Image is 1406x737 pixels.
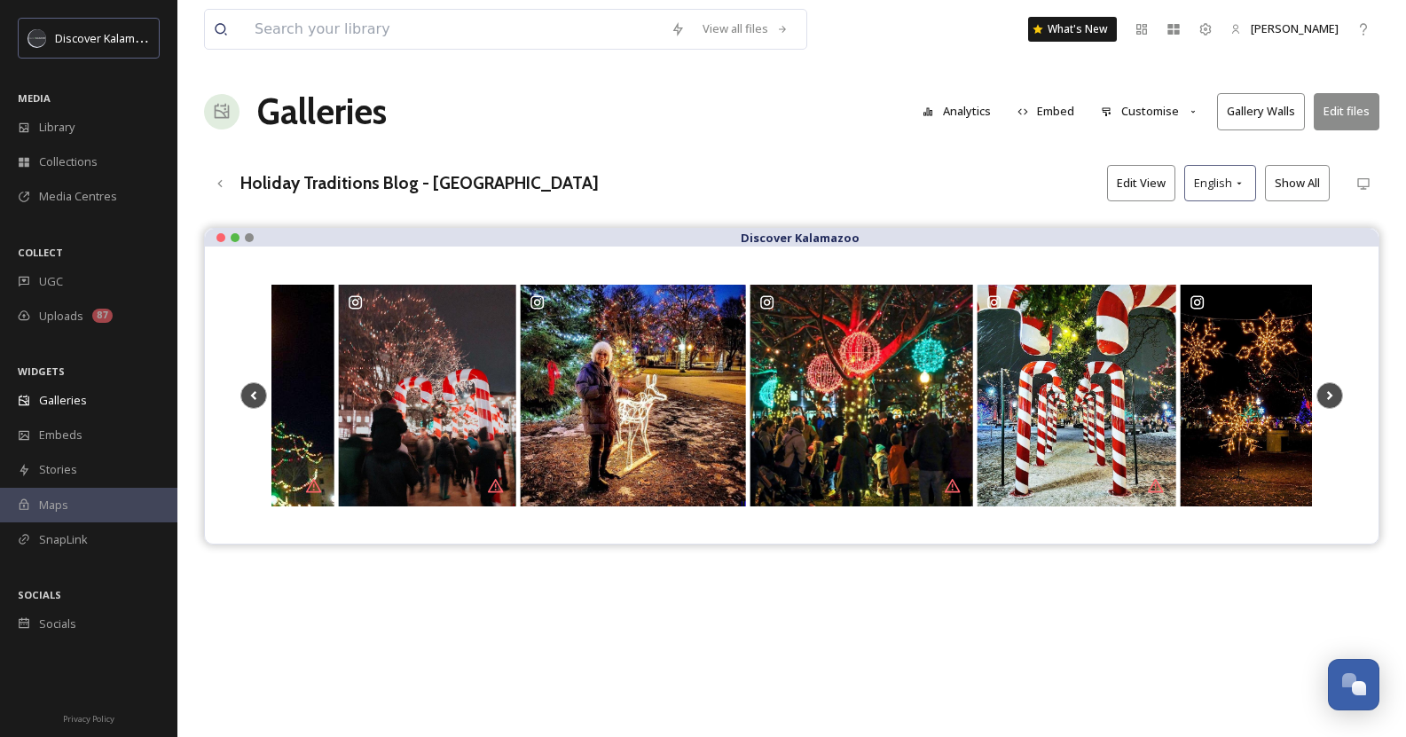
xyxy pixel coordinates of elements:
a: Opens media popup. Media description: I think you look lovely, Bronson Park kalamazoocity ✨🎄✨ . .... [336,282,518,508]
a: Opens media popup. Media description: As per tradition, Merry Christmas from Bronson Park 🎄 . . .... [975,282,1178,508]
button: Gallery Walls [1217,93,1305,129]
a: Opens media popup. Media description: discoverkzoo_10162023_00.jpg. [518,282,748,508]
button: Analytics [914,94,1000,129]
a: Galleries [257,85,387,138]
span: Privacy Policy [63,713,114,725]
input: Search your library [246,10,662,49]
span: COLLECT [18,246,63,259]
span: UGC [39,273,63,290]
span: SnapLink [39,531,88,548]
span: [PERSON_NAME] [1251,20,1339,36]
span: MEDIA [18,91,51,105]
span: Stories [39,461,77,478]
span: Collections [39,153,98,170]
a: Analytics [914,94,1009,129]
span: Embeds [39,427,82,443]
div: 87 [92,309,113,323]
span: Socials [39,615,76,632]
span: WIDGETS [18,365,65,378]
span: Media Centres [39,188,117,205]
strong: Discover Kalamazoo [741,230,860,246]
a: Opens media popup. Media description: Save the date for this year's Tree Lighting Ceremony! More ... [748,282,975,508]
span: Galleries [39,392,87,409]
button: Edit View [1107,165,1175,201]
button: Customise [1092,94,1208,129]
a: Opens media popup. Media description: It may not be your typical snowy winter wonderland ❄️, but ... [1178,282,1349,508]
button: Scroll Left [240,382,267,409]
button: Embed [1009,94,1084,129]
button: Edit files [1314,93,1379,129]
span: Uploads [39,308,83,325]
span: SOCIALS [18,588,61,601]
a: What's New [1028,17,1117,42]
a: [PERSON_NAME] [1221,12,1347,46]
h3: Holiday Traditions Blog - [GEOGRAPHIC_DATA] [240,170,599,196]
img: channels4_profile.jpg [28,29,46,47]
a: Privacy Policy [63,707,114,728]
button: Scroll Right [1316,382,1343,409]
a: View all files [694,12,797,46]
span: English [1194,175,1232,192]
span: Library [39,119,75,136]
button: Open Chat [1328,659,1379,710]
span: Maps [39,497,68,514]
button: Show All [1265,165,1330,201]
span: Discover Kalamazoo [55,29,161,46]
